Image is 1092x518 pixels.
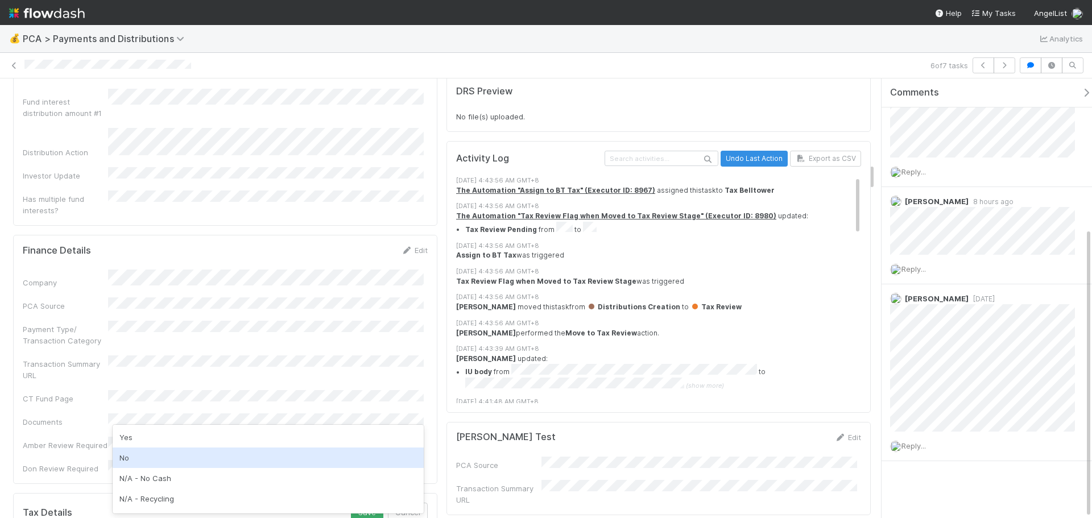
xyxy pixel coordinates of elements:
[690,302,742,311] span: Tax Review
[113,468,424,488] div: N/A - No Cash
[721,151,788,167] button: Undo Last Action
[456,276,870,287] div: was triggered
[456,432,556,443] h5: [PERSON_NAME] Test
[901,264,926,273] span: Reply...
[23,358,108,381] div: Transaction Summary URL
[605,151,718,166] input: Search activities...
[23,277,108,288] div: Company
[23,300,108,312] div: PCA Source
[401,246,428,255] a: Edit
[465,364,870,391] summary: IU body from to (show more)
[565,329,637,337] strong: Move to Tax Review
[9,34,20,43] span: 💰
[456,459,541,471] div: PCA Source
[456,318,870,328] div: [DATE] 4:43:56 AM GMT+8
[23,33,190,44] span: PCA > Payments and Distributions
[890,196,901,207] img: avatar_ad9da010-433a-4b4a-a484-836c288de5e1.png
[456,201,870,211] div: [DATE] 4:43:56 AM GMT+8
[890,87,939,98] span: Comments
[456,302,870,312] div: moved this task from to
[456,292,870,302] div: [DATE] 4:43:56 AM GMT+8
[790,151,861,167] button: Export as CSV
[969,197,1014,206] span: 8 hours ago
[113,447,424,468] div: No
[890,293,901,304] img: avatar_ad9da010-433a-4b4a-a484-836c288de5e1.png
[456,267,870,276] div: [DATE] 4:43:56 AM GMT+8
[1034,9,1067,18] span: AngelList
[23,147,108,158] div: Distribution Action
[971,7,1016,19] a: My Tasks
[465,222,870,235] li: from to
[465,368,492,376] strong: IU body
[23,170,108,181] div: Investor Update
[456,86,512,97] h5: DRS Preview
[456,329,516,337] strong: [PERSON_NAME]
[456,302,516,311] strong: [PERSON_NAME]
[23,416,108,428] div: Documents
[456,483,541,505] div: Transaction Summary URL
[456,328,870,338] div: performed the action.
[456,250,870,260] div: was triggered
[905,294,969,303] span: [PERSON_NAME]
[23,463,108,474] div: Don Review Required
[456,251,516,259] strong: Assign to BT Tax
[465,225,537,234] strong: Tax Review Pending
[890,441,901,452] img: avatar_c8e523dd-415a-4cf0-87a3-4b787501e7b6.png
[23,96,108,119] div: Fund interest distribution amount #1
[456,86,861,122] div: No file(s) uploaded.
[23,440,108,451] div: Amber Review Required
[113,427,424,447] div: Yes
[456,397,870,407] div: [DATE] 4:41:48 AM GMT+8
[587,302,680,311] span: Distributions Creation
[971,9,1016,18] span: My Tasks
[725,186,775,194] strong: Tax Belltower
[1038,32,1083,45] a: Analytics
[23,245,91,256] h5: Finance Details
[969,295,995,303] span: [DATE]
[456,176,870,185] div: [DATE] 4:43:56 AM GMT+8
[456,211,870,235] div: updated:
[834,433,861,442] a: Edit
[23,193,108,216] div: Has multiple fund interests?
[905,197,969,206] span: [PERSON_NAME]
[9,3,85,23] img: logo-inverted-e16ddd16eac7371096b0.svg
[456,186,655,194] a: The Automation "Assign to BT Tax" (Executor ID: 8967)
[890,264,901,275] img: avatar_c8e523dd-415a-4cf0-87a3-4b787501e7b6.png
[1072,8,1083,19] img: avatar_c8e523dd-415a-4cf0-87a3-4b787501e7b6.png
[456,241,870,251] div: [DATE] 4:43:56 AM GMT+8
[930,60,968,71] span: 6 of 7 tasks
[23,393,108,404] div: CT Fund Page
[456,153,602,164] h5: Activity Log
[456,185,870,196] div: assigned this task to
[934,7,962,19] div: Help
[901,167,926,176] span: Reply...
[456,354,870,391] div: updated:
[456,354,516,363] strong: [PERSON_NAME]
[890,167,901,178] img: avatar_c8e523dd-415a-4cf0-87a3-4b787501e7b6.png
[456,277,636,285] strong: Tax Review Flag when Moved to Tax Review Stage
[113,488,424,509] div: N/A - Recycling
[456,344,870,354] div: [DATE] 4:43:39 AM GMT+8
[23,324,108,346] div: Payment Type/ Transaction Category
[901,441,926,450] span: Reply...
[456,212,776,220] a: The Automation "Tax Review Flag when Moved to Tax Review Stage" (Executor ID: 8980)
[686,382,724,390] span: (show more)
